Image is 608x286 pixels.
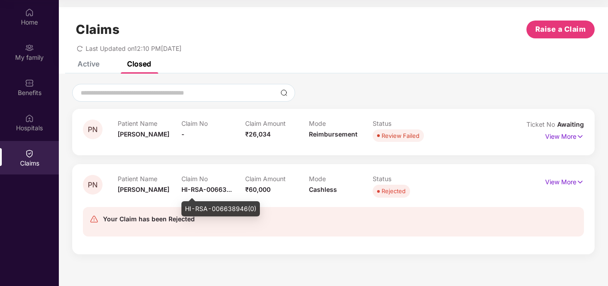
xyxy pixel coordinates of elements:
span: Reimbursement [309,130,357,138]
span: ₹60,000 [245,186,271,193]
p: View More [545,129,584,141]
img: svg+xml;base64,PHN2ZyBpZD0iQmVuZWZpdHMiIHhtbG5zPSJodHRwOi8vd3d3LnczLm9yZy8yMDAwL3N2ZyIgd2lkdGg9Ij... [25,79,34,87]
p: Mode [309,120,373,127]
span: [PERSON_NAME] [118,186,169,193]
span: PN [88,126,98,133]
span: Cashless [309,186,337,193]
span: PN [88,181,98,189]
p: Claim Amount [245,175,309,182]
img: svg+xml;base64,PHN2ZyB4bWxucz0iaHR0cDovL3d3dy53My5vcmcvMjAwMC9zdmciIHdpZHRoPSIxNyIgaGVpZ2h0PSIxNy... [576,177,584,187]
span: Last Updated on 12:10 PM[DATE] [86,45,181,52]
span: - [181,130,185,138]
span: HI-RSA-00663... [181,186,232,193]
p: Claim No [181,175,245,182]
span: ₹26,034 [245,130,271,138]
span: Ticket No [526,120,557,128]
div: HI-RSA-006638946(0) [181,201,260,216]
span: Awaiting [557,120,584,128]
span: [PERSON_NAME] [118,130,169,138]
h1: Claims [76,22,119,37]
p: Patient Name [118,175,181,182]
span: Raise a Claim [535,24,586,35]
div: Review Failed [382,131,419,140]
div: Closed [127,59,151,68]
div: Your Claim has been Rejected [103,214,195,224]
p: Status [373,175,436,182]
img: svg+xml;base64,PHN2ZyB3aWR0aD0iMjAiIGhlaWdodD0iMjAiIHZpZXdCb3g9IjAgMCAyMCAyMCIgZmlsbD0ibm9uZSIgeG... [25,43,34,52]
div: Active [78,59,99,68]
img: svg+xml;base64,PHN2ZyBpZD0iSG9zcGl0YWxzIiB4bWxucz0iaHR0cDovL3d3dy53My5vcmcvMjAwMC9zdmciIHdpZHRoPS... [25,114,34,123]
span: redo [77,45,83,52]
img: svg+xml;base64,PHN2ZyBpZD0iU2VhcmNoLTMyeDMyIiB4bWxucz0iaHR0cDovL3d3dy53My5vcmcvMjAwMC9zdmciIHdpZH... [280,89,288,96]
img: svg+xml;base64,PHN2ZyB4bWxucz0iaHR0cDovL3d3dy53My5vcmcvMjAwMC9zdmciIHdpZHRoPSIxNyIgaGVpZ2h0PSIxNy... [576,132,584,141]
p: Claim Amount [245,120,309,127]
img: svg+xml;base64,PHN2ZyBpZD0iSG9tZSIgeG1sbnM9Imh0dHA6Ly93d3cudzMub3JnLzIwMDAvc3ZnIiB3aWR0aD0iMjAiIG... [25,8,34,17]
p: Patient Name [118,120,181,127]
button: Raise a Claim [526,21,595,38]
p: Mode [309,175,373,182]
div: Rejected [382,187,406,195]
p: Claim No [181,120,245,127]
img: svg+xml;base64,PHN2ZyB4bWxucz0iaHR0cDovL3d3dy53My5vcmcvMjAwMC9zdmciIHdpZHRoPSIyNCIgaGVpZ2h0PSIyNC... [90,215,99,224]
p: View More [545,175,584,187]
p: Status [373,120,436,127]
img: svg+xml;base64,PHN2ZyBpZD0iQ2xhaW0iIHhtbG5zPSJodHRwOi8vd3d3LnczLm9yZy8yMDAwL3N2ZyIgd2lkdGg9IjIwIi... [25,149,34,158]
